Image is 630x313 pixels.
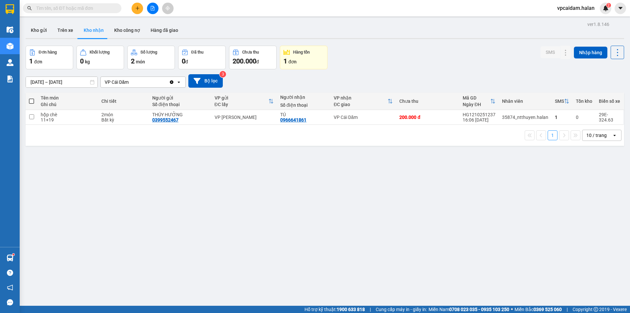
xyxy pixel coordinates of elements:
span: aim [165,6,170,11]
button: Kho nhận [78,22,109,38]
span: 1 [283,57,287,65]
div: Người gửi [152,95,208,101]
svg: Clear value [169,79,174,85]
div: Đã thu [191,50,203,55]
button: Bộ lọc [188,74,223,88]
div: Biển số xe [599,99,620,104]
span: đ [256,59,259,64]
div: Số điện thoại [152,102,208,107]
strong: 0708 023 035 - 0935 103 250 [449,307,509,312]
img: warehouse-icon [7,59,13,66]
div: Mã GD [463,95,490,101]
button: Kho công nợ [109,22,145,38]
span: | [567,306,568,313]
img: warehouse-icon [7,26,13,33]
span: đơn [288,59,297,64]
div: VP gửi [215,95,268,101]
span: đ [185,59,188,64]
span: Hỗ trợ kỹ thuật: [304,306,365,313]
span: 200.000 [233,57,256,65]
span: | [370,306,371,313]
button: Hàng đã giao [145,22,183,38]
button: file-add [147,3,158,14]
img: warehouse-icon [7,255,13,261]
button: Kho gửi [26,22,52,38]
div: SMS [555,99,564,104]
span: message [7,299,13,305]
span: đơn [34,59,42,64]
div: Bất kỳ [101,117,146,123]
div: Chưa thu [399,99,456,104]
div: VP nhận [334,95,388,101]
span: Cung cấp máy in - giấy in: [376,306,427,313]
div: 11+19 [41,117,94,123]
div: TÚ [280,112,327,117]
div: Tồn kho [576,99,592,104]
div: 35874_ntthuyen.halan [502,115,548,120]
button: 1 [548,130,557,140]
div: Đơn hàng [39,50,57,55]
div: VP Cái Dăm [105,79,129,85]
div: 2 món [101,112,146,117]
button: Số lượng2món [127,46,175,69]
div: Người nhận [280,95,327,100]
button: Nhập hàng [574,47,607,58]
span: vpcaidam.halan [552,4,600,12]
div: 1 [555,115,569,120]
div: Ghi chú [41,102,94,107]
span: kg [85,59,90,64]
span: notification [7,284,13,291]
button: plus [132,3,143,14]
span: Miền Bắc [514,306,562,313]
div: 16:06 [DATE] [463,117,495,123]
span: 2 [607,3,610,8]
div: Ngày ĐH [463,102,490,107]
strong: 1900 633 818 [337,307,365,312]
div: 0399552467 [152,117,178,123]
button: Đã thu0đ [178,46,226,69]
th: Toggle SortBy [330,93,396,110]
div: Khối lượng [90,50,110,55]
span: 1 [29,57,33,65]
div: Tên món [41,95,94,101]
button: Hàng tồn1đơn [280,46,327,69]
sup: 3 [220,71,226,78]
div: hộp chè [41,112,94,117]
div: 29E-324.63 [599,112,620,123]
sup: 2 [606,3,611,8]
span: file-add [150,6,155,11]
div: 10 / trang [586,132,607,139]
div: Số lượng [140,50,157,55]
img: logo-vxr [6,4,14,14]
div: Chưa thu [242,50,259,55]
svg: open [612,133,617,138]
span: question-circle [7,270,13,276]
span: 0 [80,57,84,65]
span: 2 [131,57,135,65]
button: caret-down [615,3,626,14]
div: 0 [576,115,592,120]
button: SMS [540,46,560,58]
img: warehouse-icon [7,43,13,50]
div: Số điện thoại [280,102,327,108]
span: copyright [594,307,598,312]
span: search [27,6,32,11]
button: Trên xe [52,22,78,38]
div: Nhân viên [502,99,548,104]
div: 0966641861 [280,117,306,123]
button: Chưa thu200.000đ [229,46,277,69]
img: icon-new-feature [603,5,609,11]
input: Select a date range. [26,77,97,87]
span: 0 [182,57,185,65]
input: Selected VP Cái Dăm. [129,79,130,85]
div: ver 1.8.146 [587,21,609,28]
span: ⚪️ [511,308,513,311]
div: Chi tiết [101,99,146,104]
strong: 0369 525 060 [534,307,562,312]
span: plus [135,6,140,11]
div: ĐC giao [334,102,388,107]
div: THÚY HƯỞNG [152,112,208,117]
div: VP Cái Dăm [334,115,393,120]
div: Hàng tồn [293,50,310,55]
button: Khối lượng0kg [76,46,124,69]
